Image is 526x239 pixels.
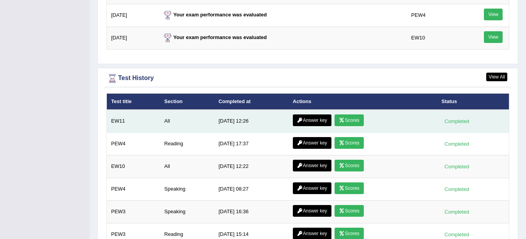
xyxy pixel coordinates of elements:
td: [DATE] 17:37 [214,133,288,155]
a: Answer key [293,137,331,149]
td: [DATE] [107,4,158,27]
div: Test History [106,73,509,84]
a: Scores [335,137,363,149]
td: PEW3 [107,201,160,223]
td: [DATE] 08:27 [214,178,288,201]
strong: Your exam performance was evaluated [162,34,267,40]
td: EW10 [407,27,462,49]
th: Section [160,93,214,110]
a: Scores [335,182,363,194]
th: Status [437,93,509,110]
td: [DATE] 12:26 [214,110,288,133]
a: Answer key [293,160,331,171]
div: Completed [441,185,472,193]
td: [DATE] 12:22 [214,155,288,178]
a: View [484,31,503,43]
th: Completed at [214,93,288,110]
a: Answer key [293,114,331,126]
div: Completed [441,140,472,148]
div: Completed [441,208,472,216]
td: Reading [160,133,214,155]
a: View [484,9,503,20]
td: PEW4 [107,133,160,155]
th: Test title [107,93,160,110]
a: View All [486,73,507,81]
th: Actions [289,93,437,110]
td: [DATE] [107,27,158,49]
td: PEW4 [107,178,160,201]
td: EW11 [107,110,160,133]
strong: Your exam performance was evaluated [162,12,267,18]
a: Scores [335,205,363,217]
div: Completed [441,162,472,171]
a: Scores [335,160,363,171]
td: [DATE] 16:36 [214,201,288,223]
div: Completed [441,230,472,239]
a: Scores [335,114,363,126]
a: Answer key [293,205,331,217]
td: PEW4 [407,4,462,27]
td: Speaking [160,201,214,223]
td: EW10 [107,155,160,178]
td: All [160,110,214,133]
div: Completed [441,117,472,125]
a: Answer key [293,182,331,194]
td: All [160,155,214,178]
td: Speaking [160,178,214,201]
